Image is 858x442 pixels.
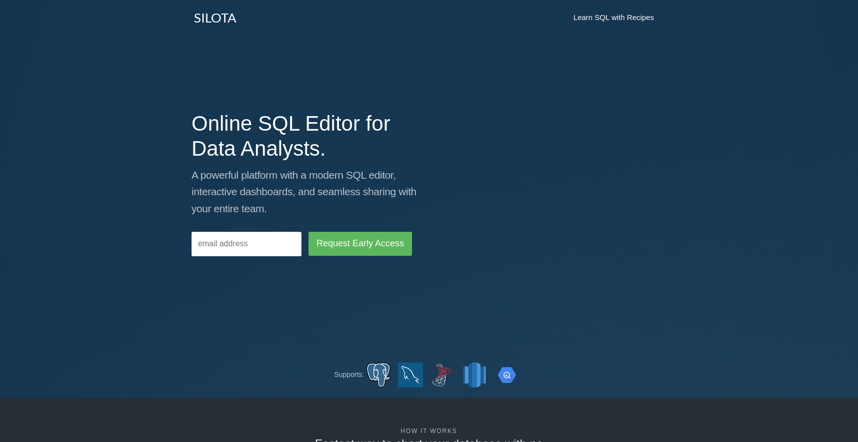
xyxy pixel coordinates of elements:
[334,370,364,378] span: Supports:
[308,232,412,256] input: Request Early Access
[430,362,455,387] img: sql_server.png
[191,232,301,256] input: email address
[494,362,519,387] img: bigquery.png
[310,427,548,434] h6: How it works
[186,5,244,30] a: SILOTA
[462,362,487,387] img: redshift.png
[366,362,391,387] img: postgres.png
[191,111,421,162] h1: Online SQL Editor for Data Analysts.
[398,362,423,387] img: mysql.png
[191,167,421,217] p: A powerful platform with a modern SQL editor, interactive dashboards, and seamless sharing with y...
[563,5,664,30] a: Learn SQL with Recipes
